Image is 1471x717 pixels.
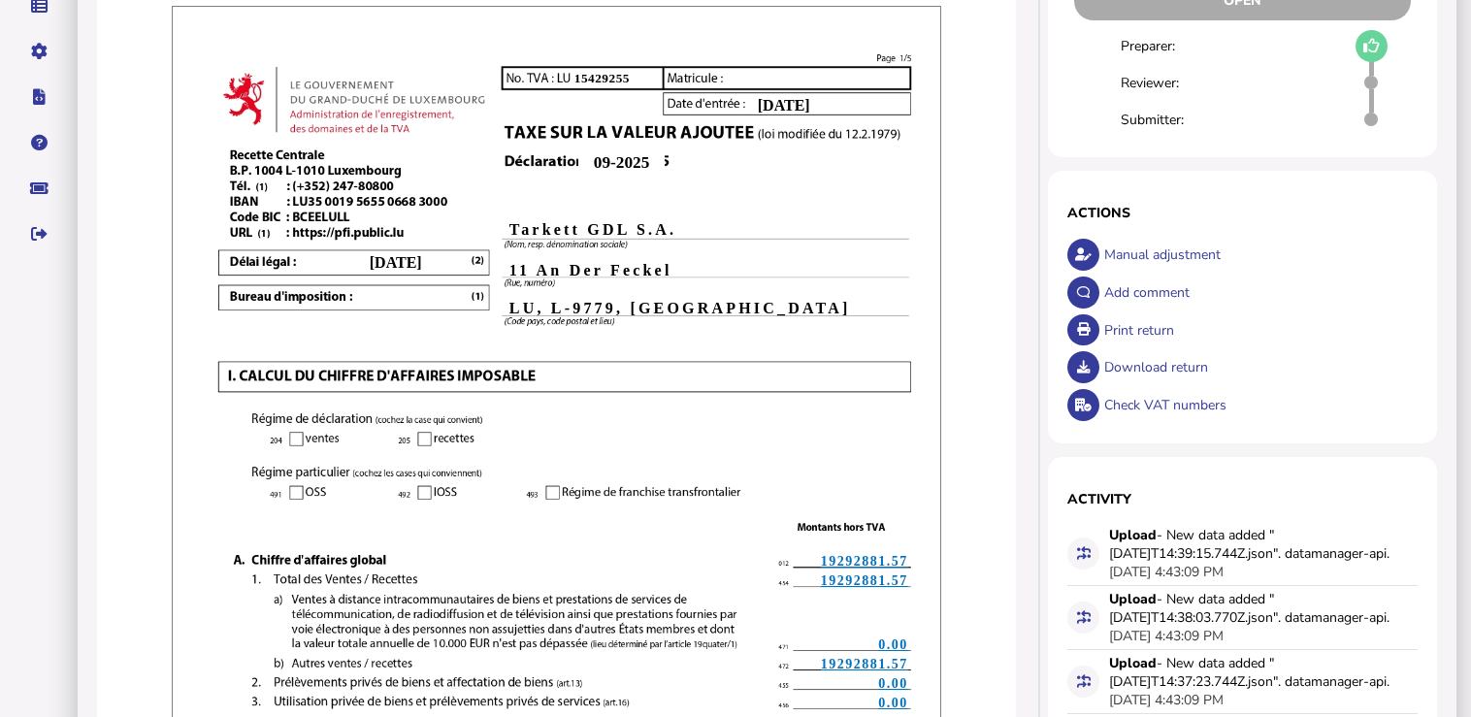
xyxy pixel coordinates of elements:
b: Tarkett GDL S.A. [509,221,676,238]
button: Open printable view of return. [1067,314,1099,346]
i: Data for this filing changed [1077,674,1091,688]
button: Raise a support ticket [18,168,59,209]
div: Print return [1099,311,1418,349]
button: Mark as draft [1356,30,1388,62]
div: - New data added "[DATE]T14:38:03.770Z.json". datamanager-api. [1109,590,1400,627]
div: - New data added "[DATE]T14:37:23.744Z.json". datamanager-api. [1109,654,1400,691]
div: Manual adjustment [1099,236,1418,274]
div: Reviewer: [1121,74,1213,92]
h1: Activity [1067,490,1418,508]
u: 19292881.57 [821,573,908,588]
div: Preparer: [1121,37,1213,55]
button: Make an adjustment to this return. [1067,239,1099,271]
i: Data for this filing changed [1077,610,1091,624]
span: 0.00 [878,676,908,691]
div: Download return [1099,348,1418,386]
span: 0.00 [878,696,908,710]
b: 11 An Der Feckel [509,262,672,278]
i: Data manager [31,6,48,7]
div: Check VAT numbers [1099,386,1418,424]
span: 19292881.57 [821,657,908,671]
button: Download return [1067,351,1099,383]
strong: Upload [1109,654,1157,672]
button: Make a comment in the activity log. [1067,277,1099,309]
div: Submitter: [1121,111,1213,129]
b: 09-2025 [594,153,650,172]
button: Manage settings [18,31,59,72]
b: [DATE] [370,254,422,271]
div: [DATE] 4:43:09 PM [1109,627,1224,645]
b: LU, L-9779, [GEOGRAPHIC_DATA] [509,300,851,316]
div: Add comment [1099,274,1418,311]
i: Data for this filing changed [1077,546,1091,560]
div: [DATE] 4:43:09 PM [1109,563,1224,581]
u: 19292881.57 [821,554,908,569]
h1: Actions [1067,204,1418,222]
button: Developer hub links [18,77,59,117]
div: [DATE] 4:43:09 PM [1109,691,1224,709]
b: [DATE] [758,97,810,114]
div: - New data added "[DATE]T14:39:15.744Z.json". datamanager-api. [1109,526,1400,563]
button: Help pages [18,122,59,163]
span: 0.00 [878,637,908,652]
strong: Upload [1109,590,1157,608]
b: 15429255 [574,71,630,85]
button: Check VAT numbers on return. [1067,389,1099,421]
button: Sign out [18,213,59,254]
strong: Upload [1109,526,1157,544]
